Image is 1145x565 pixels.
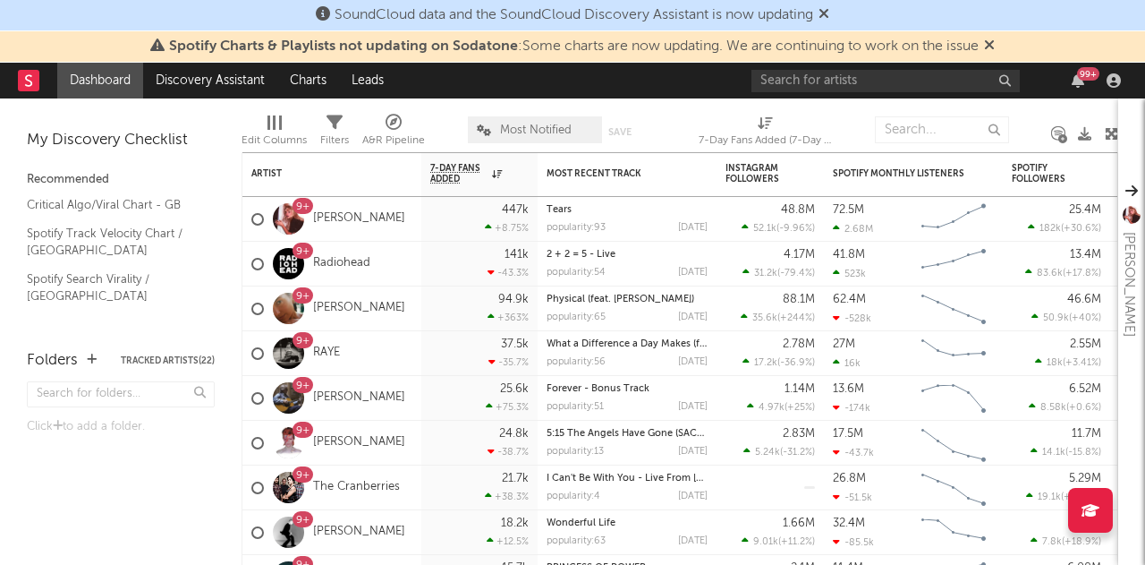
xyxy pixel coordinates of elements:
[27,416,215,438] div: Click to add a folder.
[833,168,967,179] div: Spotify Monthly Listeners
[833,447,874,458] div: -43.7k
[781,204,815,216] div: 48.8M
[678,402,708,412] div: [DATE]
[547,223,606,233] div: popularity: 93
[754,358,777,368] span: 17.2k
[833,204,864,216] div: 72.5M
[547,518,708,528] div: Wonderful Life
[1065,269,1098,278] span: +17.8 %
[753,224,776,234] span: 52.1k
[678,447,708,457] div: [DATE]
[678,536,708,546] div: [DATE]
[1064,537,1098,547] span: +18.9 %
[833,223,873,235] div: 2.68M
[339,63,396,98] a: Leads
[502,473,529,484] div: 21.7k
[699,107,833,159] div: 7-Day Fans Added (7-Day Fans Added)
[741,312,815,323] div: ( )
[27,350,78,372] div: Folders
[547,205,708,215] div: Tears
[833,312,871,324] div: -528k
[833,357,861,369] div: 16k
[362,107,425,159] div: A&R Pipeline
[488,267,529,278] div: -43.3 %
[1064,492,1098,502] span: +46.5 %
[27,169,215,191] div: Recommended
[1064,224,1098,234] span: +30.6 %
[547,518,615,528] a: Wonderful Life
[547,402,604,412] div: popularity: 51
[753,537,778,547] span: 9.01k
[143,63,277,98] a: Discovery Assistant
[547,339,907,349] a: What a Difference a Day Makes (from the Netflix Limited Series "Black Rabbit")
[1042,537,1062,547] span: 7.8k
[169,39,518,54] span: Spotify Charts & Playlists not updating on Sodatone
[833,518,865,529] div: 32.4M
[500,383,529,395] div: 25.6k
[742,535,815,547] div: ( )
[313,390,405,406] a: [PERSON_NAME]
[784,249,815,261] div: 4.17M
[1070,249,1101,261] div: 13.4M
[547,474,708,484] div: I Can't Be With You - Live From Woodstock '94
[913,197,994,242] svg: Chart title
[913,421,994,466] svg: Chart title
[754,269,777,278] span: 31.2k
[678,268,708,278] div: [DATE]
[833,338,855,350] div: 27M
[320,130,349,151] div: Filters
[27,381,215,407] input: Search for folders...
[783,518,815,529] div: 1.66M
[485,222,529,234] div: +8.75 %
[251,168,386,179] div: Artist
[1069,204,1101,216] div: 25.4M
[313,301,405,316] a: [PERSON_NAME]
[547,250,708,260] div: 2 + 2 = 5 - Live
[833,383,864,395] div: 13.6M
[547,474,811,484] a: I Can't Be With You - Live From [GEOGRAPHIC_DATA] '94
[27,195,197,215] a: Critical Algo/Viral Chart - GB
[313,435,405,450] a: [PERSON_NAME]
[875,116,1009,143] input: Search...
[913,242,994,287] svg: Chart title
[313,480,400,495] a: The Cranberries
[501,338,529,350] div: 37.5k
[699,130,833,151] div: 7-Day Fans Added (7-Day Fans Added)
[547,312,606,322] div: popularity: 65
[1047,358,1063,368] span: 18k
[747,401,815,413] div: ( )
[501,518,529,529] div: 18.2k
[725,163,788,184] div: Instagram Followers
[499,428,529,440] div: 24.8k
[779,224,812,234] span: -9.96 %
[759,403,785,413] span: 4.97k
[57,63,143,98] a: Dashboard
[1039,224,1061,234] span: 182k
[984,39,995,54] span: Dismiss
[1072,428,1101,440] div: 11.7M
[488,446,529,458] div: -38.7 %
[1069,473,1101,484] div: 5.29M
[913,466,994,510] svg: Chart title
[752,313,777,323] span: 35.6k
[547,384,708,394] div: Forever - Bonus Track
[783,338,815,350] div: 2.78M
[362,130,425,151] div: A&R Pipeline
[1118,232,1140,337] div: [PERSON_NAME]
[1067,294,1101,305] div: 46.6M
[547,492,600,501] div: popularity: 4
[121,356,215,365] button: Tracked Artists(22)
[1072,73,1084,88] button: 99+
[742,222,815,234] div: ( )
[313,256,370,271] a: Radiohead
[833,294,866,305] div: 62.4M
[678,357,708,367] div: [DATE]
[242,130,307,151] div: Edit Columns
[783,448,812,458] span: -31.2 %
[751,70,1020,92] input: Search for artists
[742,356,815,368] div: ( )
[313,346,340,361] a: RAYE
[547,384,649,394] a: Forever - Bonus Track
[547,339,708,349] div: What a Difference a Day Makes (from the Netflix Limited Series "Black Rabbit")
[547,268,606,278] div: popularity: 54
